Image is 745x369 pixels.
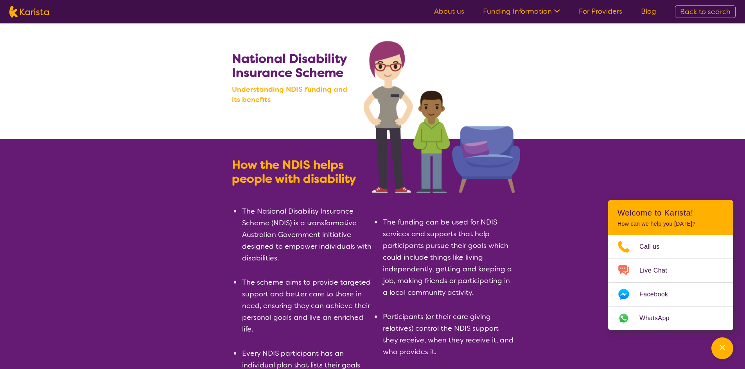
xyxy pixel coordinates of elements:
img: Karista logo [9,6,49,18]
b: Understanding NDIS funding and its benefits [232,84,357,105]
li: The National Disability Insurance Scheme (NDIS) is a transformative Australian Government initiat... [241,205,373,264]
b: National Disability Insurance Scheme [232,50,346,81]
a: Back to search [675,5,736,18]
span: Facebook [639,289,677,300]
li: The funding can be used for NDIS services and supports that help participants pursue their goals ... [382,216,513,298]
p: How can we help you [DATE]? [618,221,724,227]
img: Search NDIS services with Karista [364,41,520,193]
span: Live Chat [639,265,677,276]
ul: Choose channel [608,235,733,330]
li: The scheme aims to provide targeted support and better care to those in need, ensuring they can a... [241,276,373,335]
h2: Welcome to Karista! [618,208,724,217]
a: Blog [641,7,656,16]
div: Channel Menu [608,200,733,330]
button: Channel Menu [711,337,733,359]
b: How the NDIS helps people with disability [232,157,356,187]
li: Participants (or their care giving relatives) control the NDIS support they receive, when they re... [382,311,513,358]
a: Web link opens in a new tab. [608,307,733,330]
a: For Providers [579,7,622,16]
a: About us [434,7,464,16]
span: Back to search [680,7,731,16]
a: Funding Information [483,7,560,16]
span: Call us [639,241,669,253]
span: WhatsApp [639,312,679,324]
